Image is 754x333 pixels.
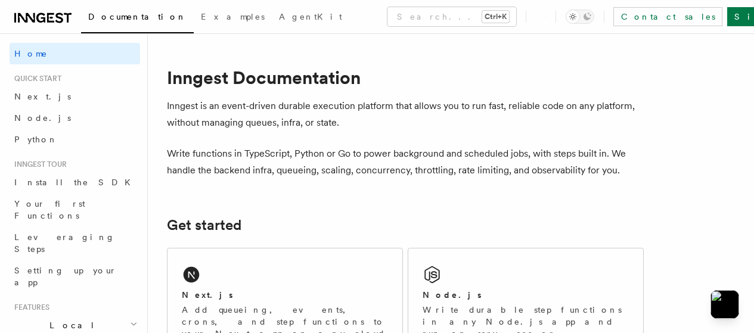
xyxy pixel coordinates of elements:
a: Your first Functions [10,193,140,226]
span: Install the SDK [14,178,138,187]
button: Search...Ctrl+K [387,7,516,26]
a: Node.js [10,107,140,129]
p: Inngest is an event-driven durable execution platform that allows you to run fast, reliable code ... [167,98,644,131]
span: Home [14,48,48,60]
span: Documentation [88,12,187,21]
a: Leveraging Steps [10,226,140,260]
span: Examples [201,12,265,21]
h2: Next.js [182,289,233,301]
a: Get started [167,217,241,234]
a: Python [10,129,140,150]
span: Features [10,303,49,312]
button: Toggle dark mode [566,10,594,24]
a: Home [10,43,140,64]
a: AgentKit [272,4,349,32]
a: Contact sales [613,7,722,26]
span: Quick start [10,74,61,83]
a: Examples [194,4,272,32]
a: Next.js [10,86,140,107]
span: Setting up your app [14,266,117,287]
a: Setting up your app [10,260,140,293]
span: Inngest tour [10,160,67,169]
a: Install the SDK [10,172,140,193]
kbd: Ctrl+K [482,11,509,23]
span: Leveraging Steps [14,232,115,254]
h2: Node.js [423,289,482,301]
span: Node.js [14,113,71,123]
span: Your first Functions [14,199,85,220]
span: AgentKit [279,12,342,21]
span: Python [14,135,58,144]
p: Write functions in TypeScript, Python or Go to power background and scheduled jobs, with steps bu... [167,145,644,179]
a: Documentation [81,4,194,33]
h1: Inngest Documentation [167,67,644,88]
span: Next.js [14,92,71,101]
